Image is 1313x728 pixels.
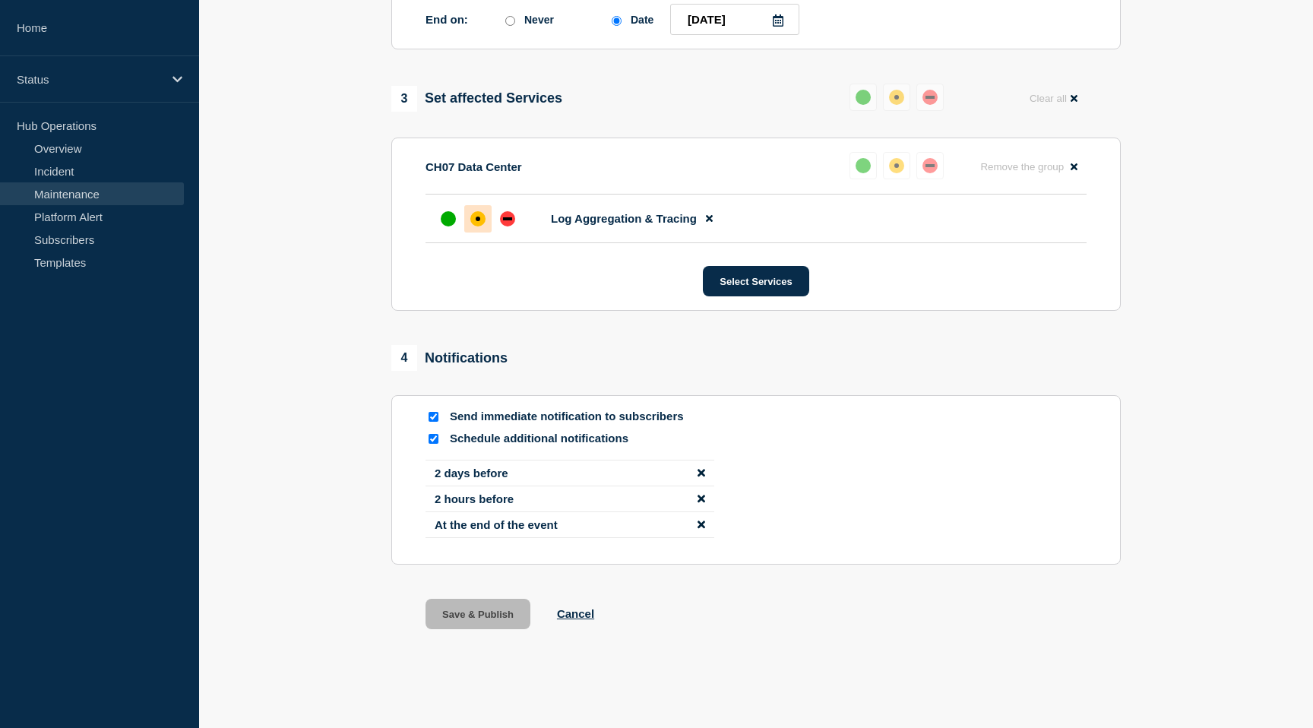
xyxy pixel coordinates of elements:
[391,86,562,112] div: Set affected Services
[922,158,938,173] div: down
[391,345,508,371] div: Notifications
[849,84,877,111] button: up
[883,84,910,111] button: affected
[856,158,871,173] div: up
[1020,84,1087,113] button: Clear all
[500,211,515,226] div: down
[612,16,622,26] input: Date
[849,152,877,179] button: up
[505,16,515,26] input: Never
[450,410,693,424] p: Send immediate notification to subscribers
[971,152,1087,182] button: Remove the group
[450,432,693,446] p: Schedule additional notifications
[916,152,944,179] button: down
[856,90,871,105] div: up
[883,152,910,179] button: affected
[426,13,501,26] p: End on:
[889,158,904,173] div: affected
[426,599,530,629] button: Save & Publish
[922,90,938,105] div: down
[670,4,799,35] input: YYYY-MM-DD
[524,14,554,26] div: Never
[429,434,438,444] input: Schedule additional notifications
[426,460,714,486] li: 2 days before
[429,412,438,422] input: Send immediate notification to subscribers
[698,467,705,480] button: disable notification 2 days before
[698,492,705,505] button: disable notification 2 hours before
[698,518,705,531] button: disable notification At the end of the event
[391,86,417,112] span: 3
[470,211,486,226] div: affected
[916,84,944,111] button: down
[703,266,808,296] button: Select Services
[631,14,653,26] div: Date
[426,160,522,173] p: CH07 Data Center
[441,211,456,226] div: up
[426,486,714,512] li: 2 hours before
[551,212,697,225] span: Log Aggregation & Tracing
[426,512,714,538] li: At the end of the event
[17,73,163,86] p: Status
[391,345,417,371] span: 4
[889,90,904,105] div: affected
[980,161,1064,173] span: Remove the group
[557,607,594,620] button: Cancel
